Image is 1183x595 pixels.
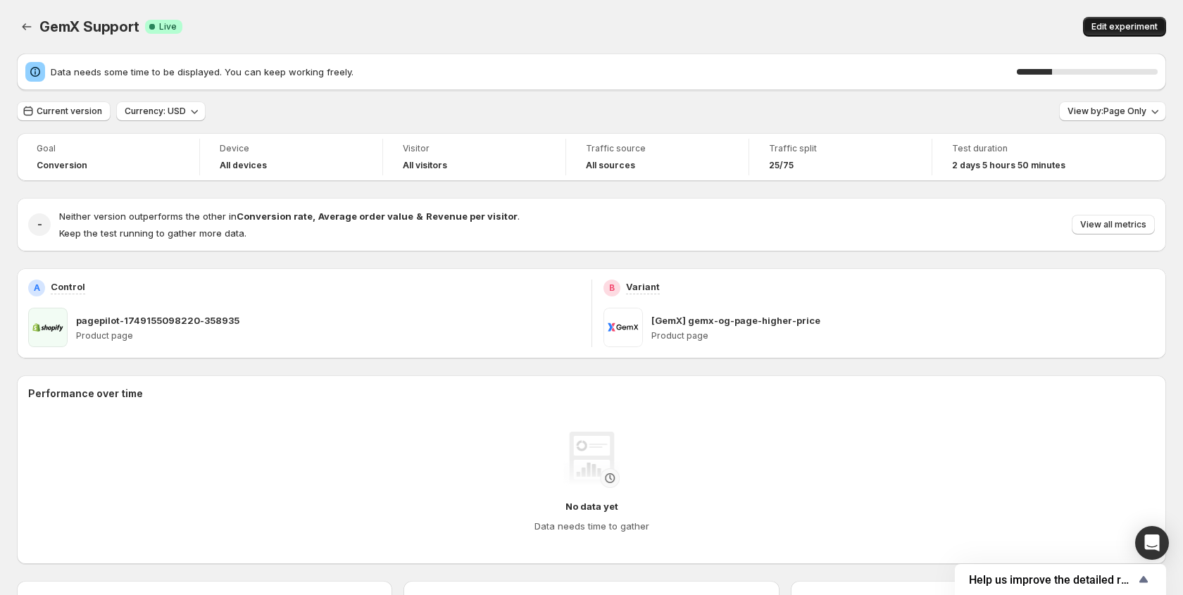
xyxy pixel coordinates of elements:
[17,101,111,121] button: Current version
[237,211,313,222] strong: Conversion rate
[220,160,267,171] h4: All devices
[651,330,1156,342] p: Product page
[952,143,1096,154] span: Test duration
[28,308,68,347] img: pagepilot-1749155098220-358935
[603,308,643,347] img: [GemX] gemx-og-page-higher-price
[1068,106,1146,117] span: View by: Page Only
[769,160,794,171] span: 25/75
[952,142,1096,173] a: Test duration2 days 5 hours 50 minutes
[76,330,580,342] p: Product page
[76,313,239,327] p: pagepilot-1749155098220-358935
[1091,21,1158,32] span: Edit experiment
[563,432,620,488] img: No data yet
[37,106,102,117] span: Current version
[586,160,635,171] h4: All sources
[651,313,820,327] p: [GemX] gemx-og-page-higher-price
[313,211,315,222] strong: ,
[1135,526,1169,560] div: Open Intercom Messenger
[769,142,912,173] a: Traffic split25/75
[403,143,546,154] span: Visitor
[318,211,413,222] strong: Average order value
[1059,101,1166,121] button: View by:Page Only
[1072,215,1155,234] button: View all metrics
[1083,17,1166,37] button: Edit experiment
[1080,219,1146,230] span: View all metrics
[952,160,1065,171] span: 2 days 5 hours 50 minutes
[609,282,615,294] h2: B
[416,211,423,222] strong: &
[125,106,186,117] span: Currency: USD
[403,142,546,173] a: VisitorAll visitors
[159,21,177,32] span: Live
[59,211,520,222] span: Neither version outperforms the other in .
[220,143,363,154] span: Device
[28,387,1155,401] h2: Performance over time
[59,227,246,239] span: Keep the test running to gather more data.
[37,218,42,232] h2: -
[37,143,180,154] span: Goal
[403,160,447,171] h4: All visitors
[116,101,206,121] button: Currency: USD
[17,17,37,37] button: Back
[37,142,180,173] a: GoalConversion
[586,143,729,154] span: Traffic source
[51,280,85,294] p: Control
[34,282,40,294] h2: A
[969,571,1152,588] button: Show survey - Help us improve the detailed report for A/B campaigns
[626,280,660,294] p: Variant
[220,142,363,173] a: DeviceAll devices
[426,211,518,222] strong: Revenue per visitor
[565,499,618,513] h4: No data yet
[37,160,87,171] span: Conversion
[586,142,729,173] a: Traffic sourceAll sources
[51,65,1017,79] span: Data needs some time to be displayed. You can keep working freely.
[534,519,649,533] h4: Data needs time to gather
[39,18,139,35] span: GemX Support
[969,573,1135,587] span: Help us improve the detailed report for A/B campaigns
[769,143,912,154] span: Traffic split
